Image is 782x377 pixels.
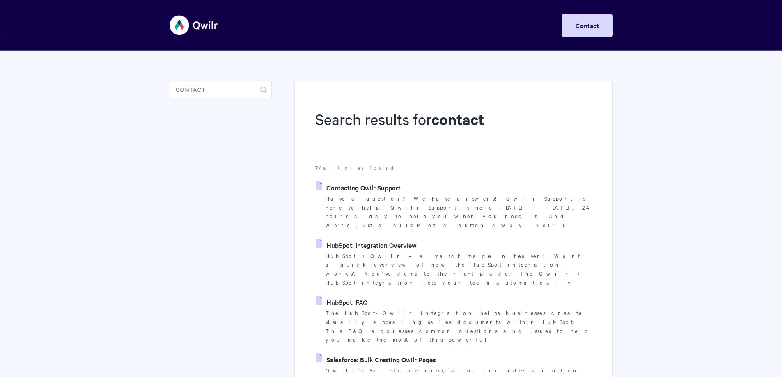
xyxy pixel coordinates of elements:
[326,251,592,287] p: HubSpot + Qwilr = a match made in heaven! Want a quick overview of how the HubSpot integration wo...
[316,353,436,366] a: Salesforce: Bulk Creating Qwilr Pages
[316,296,367,308] a: HubSpot: FAQ
[431,109,484,129] strong: contact
[326,308,592,344] p: The HubSpot-Qwilr integration helps businesses create visually appealing sales documents within H...
[326,194,592,230] p: Have a question? We have answers! Qwilr Support is here to help! Qwilr Support is here [DATE] - [...
[316,181,401,194] a: Contacting Qwilr Support
[562,14,613,37] a: Contact
[315,163,592,172] p: articles found
[315,109,592,144] h1: Search results for
[316,239,417,251] a: HubSpot: Integration Overview
[170,82,272,98] input: Search
[315,164,323,171] strong: 74
[170,10,218,41] img: Qwilr Help Center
